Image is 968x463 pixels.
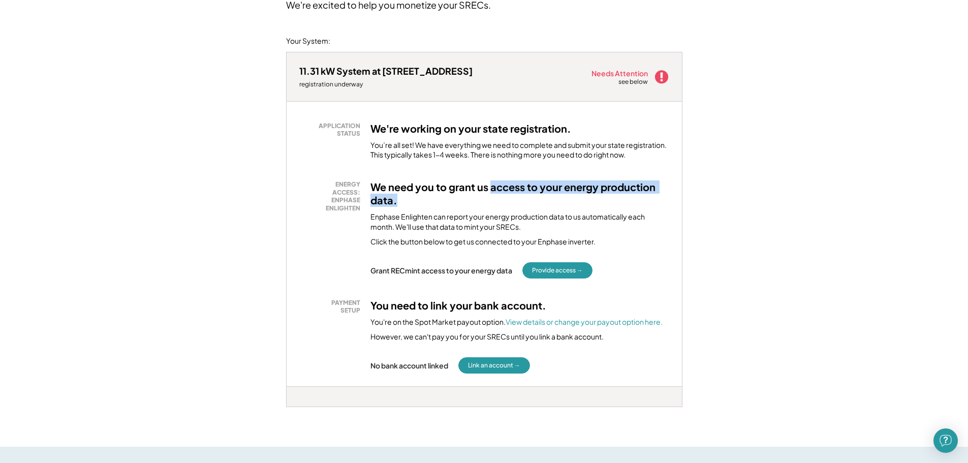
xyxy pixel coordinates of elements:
div: You're on the Spot Market payout option. [370,317,663,327]
div: Your System: [286,36,330,46]
div: ENERGY ACCESS: ENPHASE ENLIGHTEN [304,180,360,212]
div: APPLICATION STATUS [304,122,360,138]
button: Provide access → [522,262,592,279]
button: Link an account → [458,357,530,374]
div: Click the button below to get us connected to your Enphase inverter. [370,237,596,247]
div: However, we can't pay you for your SRECs until you link a bank account. [370,332,604,342]
div: Enphase Enlighten can report your energy production data to us automatically each month. We'll us... [370,212,669,232]
div: Needs Attention [591,70,649,77]
h3: We're working on your state registration. [370,122,571,135]
div: PAYMENT SETUP [304,299,360,315]
div: registration underway [299,80,473,88]
div: Grant RECmint access to your energy data [370,266,512,275]
h3: We need you to grant us access to your energy production data. [370,180,669,207]
div: No bank account linked [370,361,448,370]
div: Open Intercom Messenger [933,428,958,453]
div: d7wyrx4j - VA Distributed [286,407,321,411]
div: 11.31 kW System at [STREET_ADDRESS] [299,65,473,77]
div: You’re all set! We have everything we need to complete and submit your state registration. This t... [370,140,669,160]
a: View details or change your payout option here. [506,317,663,326]
div: see below [618,78,649,86]
h3: You need to link your bank account. [370,299,546,312]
